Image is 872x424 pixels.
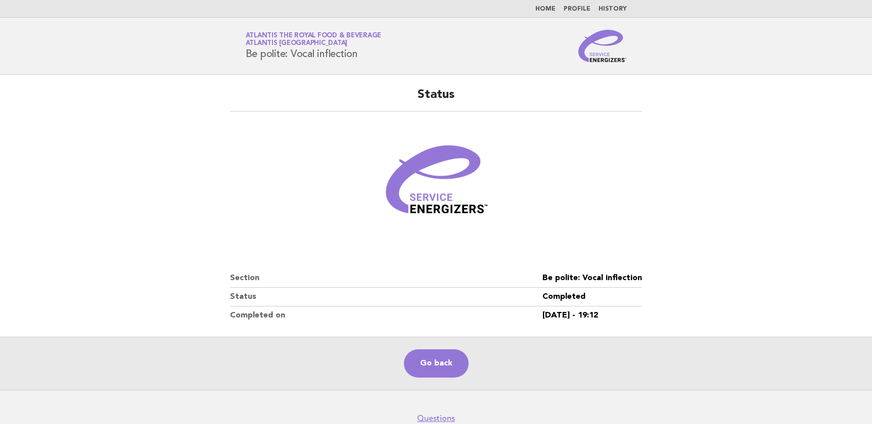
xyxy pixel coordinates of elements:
img: Verified [376,124,497,245]
dd: [DATE] - 19:12 [542,306,642,325]
a: Home [535,6,556,12]
dt: Completed on [230,306,542,325]
a: Atlantis the Royal Food & BeverageAtlantis [GEOGRAPHIC_DATA] [246,32,382,46]
a: History [599,6,627,12]
h1: Be polite: Vocal inflection [246,33,382,59]
dd: Be polite: Vocal inflection [542,269,642,288]
a: Go back [404,349,469,378]
dt: Section [230,269,542,288]
img: Service Energizers [578,30,627,62]
a: Questions [417,413,455,423]
dd: Completed [542,288,642,306]
h2: Status [230,87,642,112]
dt: Status [230,288,542,306]
a: Profile [564,6,590,12]
span: Atlantis [GEOGRAPHIC_DATA] [246,40,348,47]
